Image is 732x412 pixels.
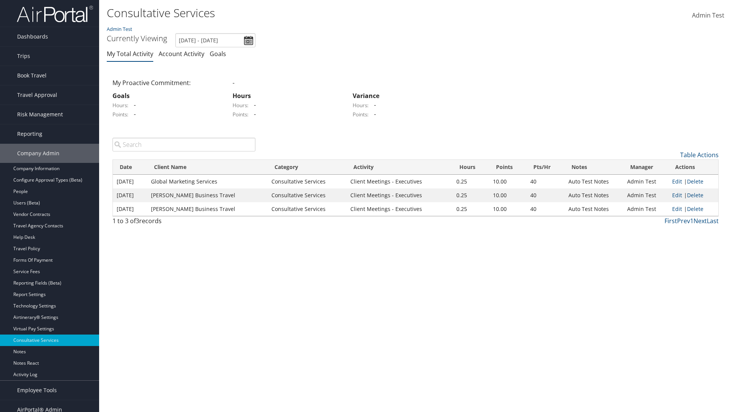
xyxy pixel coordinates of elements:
a: Delete [687,205,703,212]
td: [PERSON_NAME] Business Travel [147,188,268,202]
td: 0.25 [453,175,489,188]
td: 0.25 [453,202,489,216]
th: Activity: activate to sort column ascending [347,160,453,175]
a: Account Activity [159,50,204,58]
span: - [130,101,136,109]
td: | [668,188,718,202]
span: Employee Tools [17,381,57,400]
td: Auto Test Notes [565,202,624,216]
input: Search [112,138,255,151]
th: Date: activate to sort column ascending [113,160,147,175]
td: Auto Test Notes [565,175,624,188]
td: 40 [527,175,564,188]
a: Table Actions [680,151,719,159]
img: airportal-logo.png [17,5,93,23]
td: Client Meetings - Executives [347,175,453,188]
a: My Total Activity [107,50,153,58]
td: Consultative Services [268,202,347,216]
th: Client Name [147,160,268,175]
span: - [370,101,376,109]
a: Delete [687,178,703,185]
div: 1 to 3 of records [112,216,255,229]
input: [DATE] - [DATE] [175,33,255,47]
td: [DATE] [113,175,147,188]
td: [DATE] [113,202,147,216]
span: Reporting [17,124,42,143]
label: Hours: [233,101,249,109]
span: Trips [17,47,30,66]
td: 10.00 [489,175,527,188]
td: [PERSON_NAME] Business Travel [147,202,268,216]
td: 10.00 [489,188,527,202]
label: Points: [353,111,369,118]
strong: Hours [233,92,251,100]
h1: Consultative Services [107,5,518,21]
span: - [130,110,136,118]
td: | [668,175,718,188]
td: Consultative Services [268,175,347,188]
th: Hours [453,160,489,175]
label: Hours: [353,101,369,109]
a: Edit [672,178,682,185]
td: | [668,202,718,216]
td: 40 [527,202,564,216]
td: Client Meetings - Executives [347,202,453,216]
a: Edit [672,192,682,199]
a: 1 [690,217,693,225]
strong: Variance [353,92,379,100]
td: 10.00 [489,202,527,216]
span: - [250,101,256,109]
div: My Proactive Commitment: [107,78,227,87]
th: Pts/Hr [527,160,564,175]
td: [DATE] [113,188,147,202]
th: Notes [565,160,624,175]
td: 0.25 [453,188,489,202]
a: Edit [672,205,682,212]
a: Prev [677,217,690,225]
span: Book Travel [17,66,47,85]
td: Auto Test Notes [565,188,624,202]
a: Admin Test [692,4,724,27]
td: Admin Test [623,175,668,188]
a: Next [693,217,707,225]
span: - [250,110,256,118]
span: 3 [136,217,139,225]
span: Company Admin [17,144,59,163]
th: Points [489,160,527,175]
span: - [233,79,234,87]
span: Dashboards [17,27,48,46]
span: Travel Approval [17,85,57,105]
label: Points: [233,111,249,118]
td: 40 [527,188,564,202]
a: First [665,217,677,225]
td: Global Marketing Services [147,175,268,188]
td: Admin Test [623,188,668,202]
th: Manager: activate to sort column ascending [623,160,668,175]
span: Risk Management [17,105,63,124]
strong: Goals [112,92,130,100]
span: Admin Test [692,11,724,19]
span: - [370,110,376,118]
td: Admin Test [623,202,668,216]
td: Client Meetings - Executives [347,188,453,202]
th: Actions [668,160,718,175]
a: Delete [687,192,703,199]
a: Admin Test [107,26,132,32]
td: Consultative Services [268,188,347,202]
a: Last [707,217,719,225]
a: Goals [210,50,226,58]
th: Category: activate to sort column ascending [268,160,347,175]
label: Hours: [112,101,128,109]
label: Points: [112,111,128,118]
h3: Currently Viewing [107,33,167,43]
